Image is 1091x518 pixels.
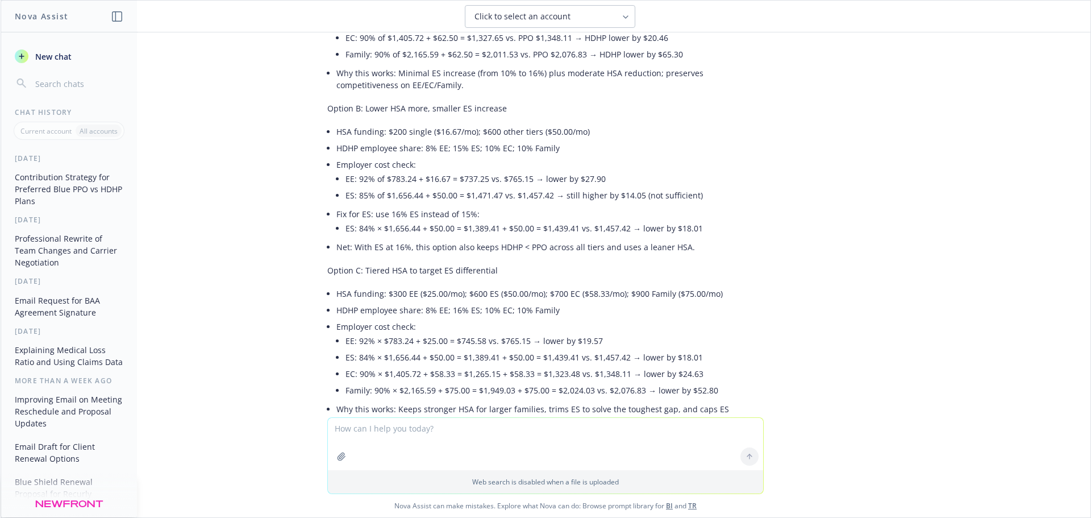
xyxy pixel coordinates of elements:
[345,187,764,204] li: ES: 85% of $1,656.44 + $50.00 = $1,471.47 vs. $1,457.42 → still higher by $14.05 (not sufficient)
[335,477,756,487] p: Web search is disabled when a file is uploaded
[20,126,72,136] p: Current account
[10,390,128,433] button: Improving Email on Meeting Reschedule and Proposal Updates
[345,46,764,63] li: Family: 90% of $2,165.59 + $62.50 = $2,011.53 vs. PPO $2,076.83 → HDHP lower by $65.30
[465,5,635,28] button: Click to select an account
[10,473,128,503] button: Blue Shield Renewal Proposal for Recurly
[10,168,128,210] button: Contribution Strategy for Preferred Blue PPO vs HDHP Plans
[336,156,764,206] li: Employer cost check:
[345,382,764,399] li: Family: 90% × $2,165.59 + $75.00 = $1,949.03 + $75.00 = $2,024.03 vs. $2,076.83 → lower by $52.80
[10,46,128,67] button: New chat
[336,401,764,429] li: Why this works: Keeps stronger HSA for larger families, trims ES to solve the toughest gap, and c...
[345,171,764,187] li: EE: 92% of $783.24 + $16.67 = $737.25 vs. $765.15 → lower by $27.90
[1,376,137,386] div: More than a week ago
[80,126,118,136] p: All accounts
[327,264,764,276] p: Option C: Tiered HSA to target ES differential
[345,349,764,366] li: ES: 84% × $1,656.44 + $50.00 = $1,389.41 + $50.00 = $1,439.41 vs. $1,457.42 → lower by $18.01
[10,229,128,272] button: Professional Rewrite of Team Changes and Carrier Negotiation
[336,302,764,318] li: HDHP employee share: 8% EE; 16% ES; 10% EC; 10% Family
[336,140,764,156] li: HDHP employee share: 8% EE; 15% ES; 10% EC; 10% Family
[336,239,764,255] li: Net: With ES at 16%, this option also keeps HDHP < PPO across all tiers and uses a leaner HSA.
[33,51,72,63] span: New chat
[15,10,68,22] h1: Nova Assist
[688,501,697,511] a: TR
[10,341,128,371] button: Explaining Medical Loss Ratio and Using Claims Data
[33,76,123,92] input: Search chats
[474,11,571,22] span: Click to select an account
[345,220,764,237] li: ES: 84% × $1,656.44 + $50.00 = $1,389.41 + $50.00 = $1,439.41 vs. $1,457.42 → lower by $18.01
[666,501,673,511] a: BI
[5,494,1086,517] span: Nova Assist can make mistakes. Explore what Nova can do: Browse prompt library for and
[345,333,764,349] li: EE: 92% × $783.24 + $25.00 = $745.58 vs. $765.15 → lower by $19.57
[336,123,764,140] li: HSA funding: $200 single ($16.67/mo); $600 other tiers ($50.00/mo)
[336,65,764,93] li: Why this works: Minimal ES increase (from 10% to 16%) plus moderate HSA reduction; preserves comp...
[345,30,764,46] li: EC: 90% of $1,405.72 + $62.50 = $1,327.65 vs. PPO $1,348.11 → HDHP lower by $20.46
[327,102,764,114] p: Option B: Lower HSA more, smaller ES increase
[1,154,137,163] div: [DATE]
[336,318,764,401] li: Employer cost check:
[1,326,137,336] div: [DATE]
[1,276,137,286] div: [DATE]
[1,215,137,225] div: [DATE]
[1,107,137,117] div: Chat History
[336,285,764,302] li: HSA funding: $300 EE ($25.00/mo); $600 ES ($50.00/mo); $700 EC ($58.33/mo); $900 Family ($75.00/mo)
[345,366,764,382] li: EC: 90% × $1,405.72 + $58.33 = $1,265.15 + $58.33 = $1,323.48 vs. $1,348.11 → lower by $24.63
[10,437,128,468] button: Email Draft for Client Renewal Options
[336,206,764,239] li: Fix for ES: use 16% ES instead of 15%:
[10,291,128,322] button: Email Request for BAA Agreement Signature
